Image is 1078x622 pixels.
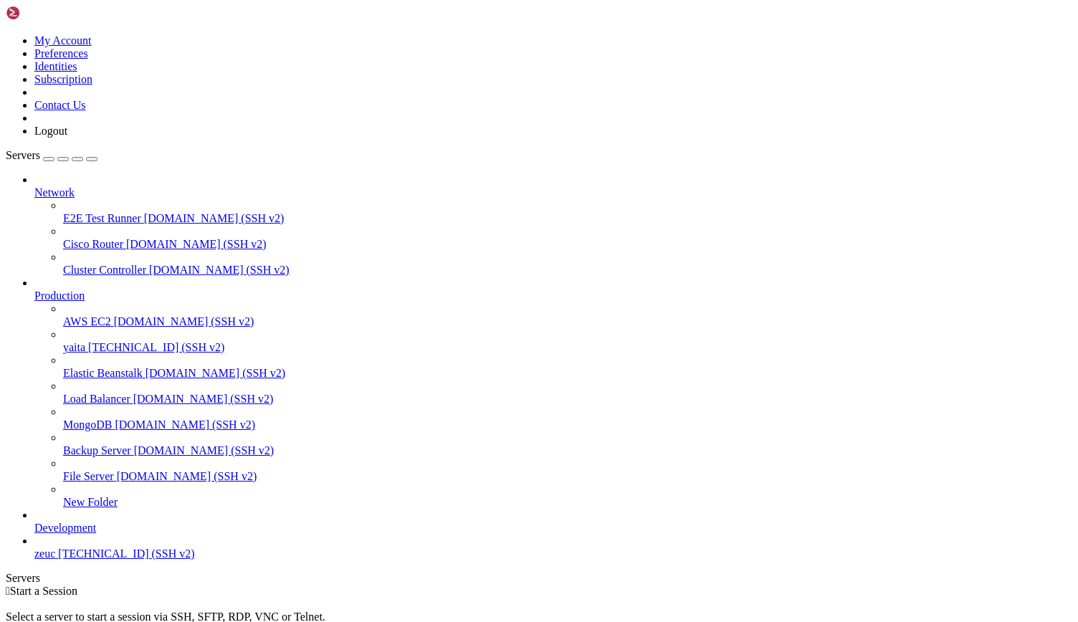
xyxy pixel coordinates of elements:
a: yaita [TECHNICAL_ID] (SSH v2) [63,341,1072,354]
li: Cisco Router [DOMAIN_NAME] (SSH v2) [63,225,1072,251]
li: AWS EC2 [DOMAIN_NAME] (SSH v2) [63,302,1072,328]
a: Network [34,186,1072,199]
li: Cluster Controller [DOMAIN_NAME] (SSH v2) [63,251,1072,277]
a: zeuc [TECHNICAL_ID] (SSH v2) [34,547,1072,560]
span: File Server [63,470,114,482]
span: AWS EC2 [63,315,111,327]
li: yaita [TECHNICAL_ID] (SSH v2) [63,328,1072,354]
a: Backup Server [DOMAIN_NAME] (SSH v2) [63,444,1072,457]
a: Preferences [34,47,88,59]
a: Load Balancer [DOMAIN_NAME] (SSH v2) [63,393,1072,406]
span: [DOMAIN_NAME] (SSH v2) [114,315,254,327]
a: Cluster Controller [DOMAIN_NAME] (SSH v2) [63,264,1072,277]
a: Identities [34,60,77,72]
span: New Folder [63,496,118,508]
img: Shellngn [6,6,88,20]
span: zeuc [34,547,55,560]
span: Network [34,186,75,198]
span: yaita [63,341,85,353]
span: Load Balancer [63,393,130,405]
div: Servers [6,572,1072,585]
span: Development [34,522,96,534]
a: MongoDB [DOMAIN_NAME] (SSH v2) [63,418,1072,431]
a: E2E Test Runner [DOMAIN_NAME] (SSH v2) [63,212,1072,225]
span: [DOMAIN_NAME] (SSH v2) [126,238,267,250]
span: E2E Test Runner [63,212,141,224]
li: New Folder [63,483,1072,509]
span: Production [34,290,85,302]
span:  [6,585,10,597]
a: Subscription [34,73,92,85]
span: [DOMAIN_NAME] (SSH v2) [134,444,275,456]
li: Production [34,277,1072,509]
a: My Account [34,34,92,47]
li: Backup Server [DOMAIN_NAME] (SSH v2) [63,431,1072,457]
span: [TECHNICAL_ID] (SSH v2) [58,547,194,560]
span: [TECHNICAL_ID] (SSH v2) [88,341,224,353]
li: File Server [DOMAIN_NAME] (SSH v2) [63,457,1072,483]
li: Elastic Beanstalk [DOMAIN_NAME] (SSH v2) [63,354,1072,380]
a: Development [34,522,1072,535]
span: MongoDB [63,418,112,431]
span: Backup Server [63,444,131,456]
span: Cisco Router [63,238,123,250]
span: [DOMAIN_NAME] (SSH v2) [117,470,257,482]
li: E2E Test Runner [DOMAIN_NAME] (SSH v2) [63,199,1072,225]
li: Development [34,509,1072,535]
a: Production [34,290,1072,302]
span: [DOMAIN_NAME] (SSH v2) [146,367,286,379]
span: Cluster Controller [63,264,146,276]
li: zeuc [TECHNICAL_ID] (SSH v2) [34,535,1072,560]
a: File Server [DOMAIN_NAME] (SSH v2) [63,470,1072,483]
li: MongoDB [DOMAIN_NAME] (SSH v2) [63,406,1072,431]
a: AWS EC2 [DOMAIN_NAME] (SSH v2) [63,315,1072,328]
a: Cisco Router [DOMAIN_NAME] (SSH v2) [63,238,1072,251]
span: [DOMAIN_NAME] (SSH v2) [149,264,290,276]
span: Elastic Beanstalk [63,367,143,379]
span: [DOMAIN_NAME] (SSH v2) [144,212,285,224]
li: Network [34,173,1072,277]
li: Load Balancer [DOMAIN_NAME] (SSH v2) [63,380,1072,406]
span: [DOMAIN_NAME] (SSH v2) [133,393,274,405]
a: Elastic Beanstalk [DOMAIN_NAME] (SSH v2) [63,367,1072,380]
a: New Folder [63,496,1072,509]
a: Logout [34,125,67,137]
a: Servers [6,149,97,161]
span: [DOMAIN_NAME] (SSH v2) [115,418,255,431]
span: Start a Session [10,585,77,597]
a: Contact Us [34,99,86,111]
span: Servers [6,149,40,161]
